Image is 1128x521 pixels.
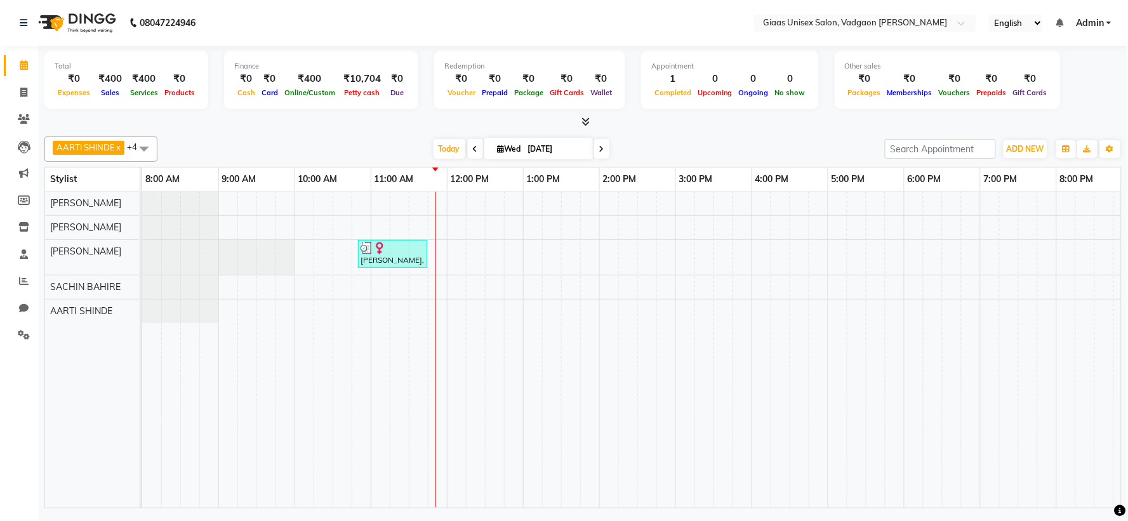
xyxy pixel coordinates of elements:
span: +4 [127,142,147,152]
span: ADD NEW [1007,144,1044,154]
a: 8:00 AM [142,170,183,188]
div: Redemption [444,61,615,72]
a: 2:00 PM [600,170,640,188]
span: Services [127,88,161,97]
div: ₹0 [1010,72,1051,86]
div: Total [55,61,198,72]
div: 1 [651,72,694,86]
a: 9:00 AM [219,170,260,188]
div: ₹0 [884,72,936,86]
span: Expenses [55,88,93,97]
span: Memberships [884,88,936,97]
span: Due [387,88,407,97]
span: SACHIN BAHIRE [50,281,121,293]
b: 08047224946 [140,5,196,41]
span: Sales [98,88,123,97]
span: Ongoing [736,88,772,97]
div: Other sales [845,61,1051,72]
div: 0 [772,72,809,86]
div: ₹0 [587,72,615,86]
div: ₹0 [479,72,511,86]
a: 6:00 PM [905,170,945,188]
span: Gift Cards [547,88,587,97]
span: Stylist [50,173,77,185]
div: ₹0 [161,72,198,86]
a: 7:00 PM [981,170,1021,188]
span: Voucher [444,88,479,97]
a: 5:00 PM [828,170,868,188]
div: ₹0 [234,72,258,86]
span: Online/Custom [281,88,338,97]
span: [PERSON_NAME] [50,221,121,233]
span: Admin [1076,16,1104,30]
span: No show [772,88,809,97]
div: 0 [736,72,772,86]
span: [PERSON_NAME] [50,197,121,209]
a: 10:00 AM [295,170,341,188]
span: Wed [494,144,524,154]
div: [PERSON_NAME], TK01, 10:50 AM-11:45 AM, [DEMOGRAPHIC_DATA] Hair cut by master stylist,[DEMOGRAPHI... [359,242,426,266]
div: ₹0 [386,72,408,86]
a: x [115,142,121,152]
span: Vouchers [936,88,974,97]
a: 11:00 AM [371,170,417,188]
a: 1:00 PM [524,170,564,188]
a: 4:00 PM [752,170,792,188]
div: ₹0 [511,72,547,86]
div: ₹0 [936,72,974,86]
div: ₹0 [547,72,587,86]
span: Prepaid [479,88,511,97]
div: ₹400 [93,72,127,86]
span: Cash [234,88,258,97]
a: 3:00 PM [676,170,716,188]
span: Prepaids [974,88,1010,97]
button: ADD NEW [1004,140,1047,158]
div: Finance [234,61,408,72]
span: Products [161,88,198,97]
span: Petty cash [342,88,383,97]
div: ₹0 [55,72,93,86]
div: 0 [694,72,736,86]
div: Appointment [651,61,809,72]
span: Upcoming [694,88,736,97]
span: Today [434,139,465,159]
input: Search Appointment [885,139,996,159]
div: ₹400 [281,72,338,86]
span: Wallet [587,88,615,97]
span: Package [511,88,547,97]
span: Gift Cards [1010,88,1051,97]
input: 2025-09-03 [524,140,588,159]
img: logo [32,5,119,41]
a: 12:00 PM [448,170,493,188]
div: ₹0 [258,72,281,86]
span: Packages [845,88,884,97]
span: AARTI SHINDE [50,305,112,317]
span: Card [258,88,281,97]
a: 8:00 PM [1057,170,1097,188]
span: AARTI SHINDE [56,142,115,152]
div: ₹0 [845,72,884,86]
div: ₹0 [974,72,1010,86]
div: ₹10,704 [338,72,386,86]
div: ₹400 [127,72,161,86]
div: ₹0 [444,72,479,86]
span: Completed [651,88,694,97]
span: [PERSON_NAME] [50,246,121,257]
